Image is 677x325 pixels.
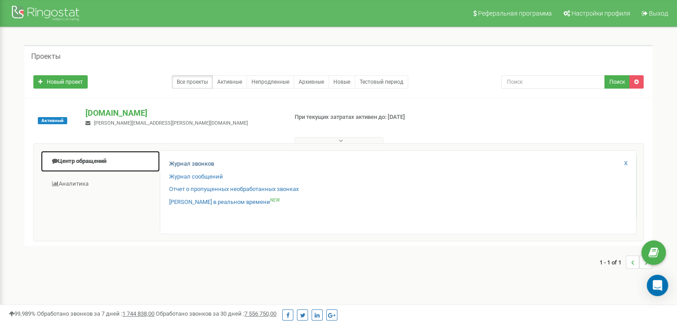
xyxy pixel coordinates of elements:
sup: NEW [270,198,280,203]
p: При текущих затратах активен до: [DATE] [295,113,437,122]
span: Обработано звонков за 7 дней : [37,310,154,317]
a: Новый проект [33,75,88,89]
span: Обработано звонков за 30 дней : [156,310,276,317]
input: Поиск [501,75,605,89]
a: [PERSON_NAME] в реальном времениNEW [169,198,280,207]
a: Журнал сообщений [169,173,223,181]
span: Реферальная программа [478,10,552,17]
a: Центр обращений [41,150,160,172]
a: Архивные [294,75,329,89]
u: 1 744 838,00 [122,310,154,317]
nav: ... [600,247,653,278]
div: Open Intercom Messenger [647,275,668,296]
h5: Проекты [31,53,61,61]
p: [DOMAIN_NAME] [85,107,280,119]
a: Новые [328,75,355,89]
u: 7 556 750,00 [244,310,276,317]
a: Отчет о пропущенных необработанных звонках [169,185,299,194]
a: X [624,159,628,168]
a: Все проекты [172,75,213,89]
a: Активные [212,75,247,89]
button: Поиск [604,75,630,89]
a: Непродленные [247,75,294,89]
a: Аналитика [41,173,160,195]
span: 1 - 1 of 1 [600,256,626,269]
a: Журнал звонков [169,160,214,168]
span: Настройки профиля [572,10,630,17]
span: Активный [38,117,67,124]
span: 99,989% [9,310,36,317]
a: Тестовый период [355,75,408,89]
span: [PERSON_NAME][EMAIL_ADDRESS][PERSON_NAME][DOMAIN_NAME] [94,120,248,126]
span: Выход [649,10,668,17]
